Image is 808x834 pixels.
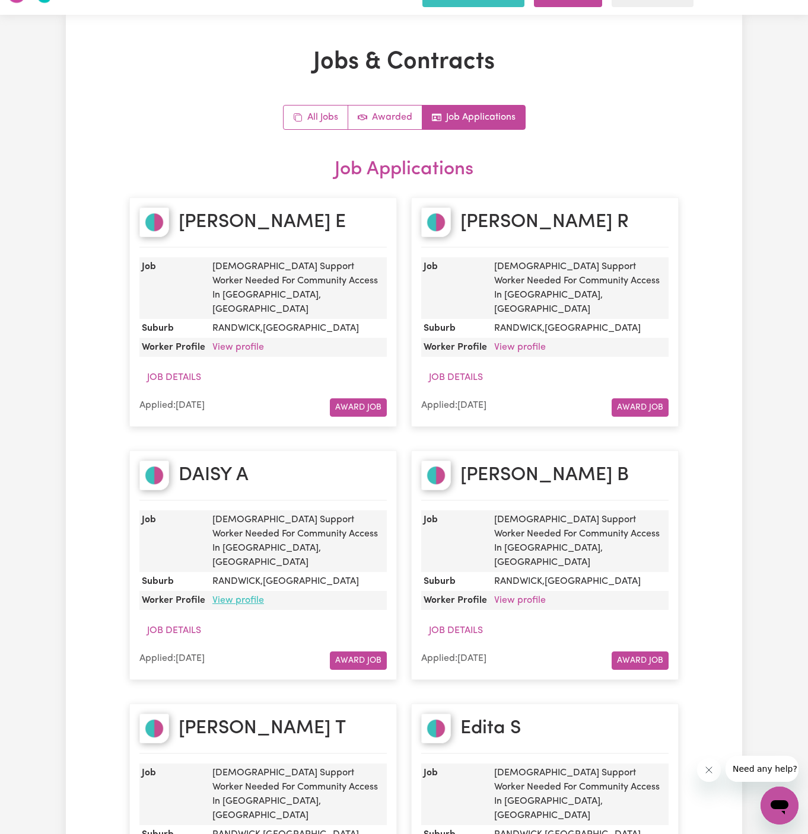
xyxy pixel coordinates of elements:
[139,319,208,338] dt: Suburb
[494,596,546,605] a: View profile
[421,619,491,642] button: Job Details
[761,787,799,825] iframe: Button to launch messaging window
[421,338,489,357] dt: Worker Profile
[139,763,208,825] dt: Job
[421,572,489,591] dt: Suburb
[612,651,669,670] button: Award Job
[208,319,387,338] dd: RANDWICK , [GEOGRAPHIC_DATA]
[284,106,348,129] a: All jobs
[421,510,489,572] dt: Job
[489,572,669,591] dd: RANDWICK , [GEOGRAPHIC_DATA]
[139,461,169,490] img: DAISY
[139,366,209,389] button: Job Details
[460,211,629,234] h2: [PERSON_NAME] R
[421,591,489,610] dt: Worker Profile
[179,717,346,740] h2: [PERSON_NAME] T
[726,756,799,782] iframe: Message from company
[460,717,521,740] h2: Edita S
[697,758,721,782] iframe: Close message
[489,510,669,572] dd: [DEMOGRAPHIC_DATA] Support Worker Needed For Community Access In [GEOGRAPHIC_DATA], [GEOGRAPHIC_D...
[421,257,489,319] dt: Job
[139,591,208,610] dt: Worker Profile
[139,257,208,319] dt: Job
[208,510,387,572] dd: [DEMOGRAPHIC_DATA] Support Worker Needed For Community Access In [GEOGRAPHIC_DATA], [GEOGRAPHIC_D...
[330,398,387,417] button: Award Job
[139,207,169,237] img: Pia
[421,207,451,237] img: Ruth
[179,211,346,234] h2: [PERSON_NAME] E
[179,464,249,487] h2: DAISY A
[208,572,387,591] dd: RANDWICK , [GEOGRAPHIC_DATA]
[139,338,208,357] dt: Worker Profile
[139,510,208,572] dt: Job
[612,398,669,417] button: Award Job
[139,619,209,642] button: Job Details
[421,654,486,663] span: Applied: [DATE]
[129,158,679,181] h2: Job Applications
[421,461,451,490] img: Falisha
[489,763,669,825] dd: [DEMOGRAPHIC_DATA] Support Worker Needed For Community Access In [GEOGRAPHIC_DATA], [GEOGRAPHIC_D...
[421,401,486,410] span: Applied: [DATE]
[421,763,489,825] dt: Job
[460,464,629,487] h2: [PERSON_NAME] B
[489,319,669,338] dd: RANDWICK , [GEOGRAPHIC_DATA]
[212,596,264,605] a: View profile
[421,714,451,743] img: Edita
[208,257,387,319] dd: [DEMOGRAPHIC_DATA] Support Worker Needed For Community Access In [GEOGRAPHIC_DATA], [GEOGRAPHIC_D...
[494,343,546,352] a: View profile
[422,106,525,129] a: Job applications
[139,401,205,410] span: Applied: [DATE]
[421,319,489,338] dt: Suburb
[212,343,264,352] a: View profile
[139,714,169,743] img: Bianca
[129,48,679,76] h1: Jobs & Contracts
[139,572,208,591] dt: Suburb
[348,106,422,129] a: Active jobs
[421,366,491,389] button: Job Details
[330,651,387,670] button: Award Job
[139,654,205,663] span: Applied: [DATE]
[489,257,669,319] dd: [DEMOGRAPHIC_DATA] Support Worker Needed For Community Access In [GEOGRAPHIC_DATA], [GEOGRAPHIC_D...
[208,763,387,825] dd: [DEMOGRAPHIC_DATA] Support Worker Needed For Community Access In [GEOGRAPHIC_DATA], [GEOGRAPHIC_D...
